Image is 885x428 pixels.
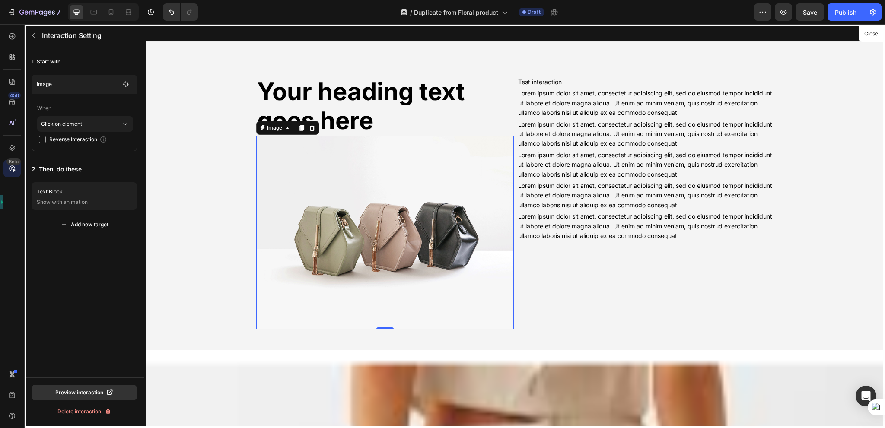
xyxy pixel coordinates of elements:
[32,385,137,400] button: Preview interaction
[163,3,198,21] div: Undo/Redo
[37,198,134,206] p: Show with animation
[32,404,137,419] button: Delete interaction
[796,3,824,21] button: Save
[37,80,120,89] p: Image
[32,54,137,70] p: 1. Start with...
[42,30,115,41] p: Interaction Setting
[55,389,114,396] div: Preview interaction
[414,8,498,17] span: Duplicate from Floral product
[57,7,60,17] p: 7
[628,58,649,68] span: English
[37,101,133,116] p: When
[528,8,541,16] span: Draft
[49,135,97,144] span: Reverse Interaction
[8,92,21,99] div: 450
[6,158,21,165] div: Beta
[544,27,668,51] button: [GEOGRAPHIC_DATA] | USD $
[37,187,106,196] p: Text Block
[351,43,534,58] span: GemCommerce-[PERSON_NAME]
[554,34,649,44] span: [GEOGRAPHIC_DATA] | USD $
[3,3,64,21] button: 7
[146,24,885,428] iframe: To enrich screen reader interactions, please activate Accessibility in Grammarly extension settings
[828,3,864,21] button: Publish
[856,386,876,406] div: Open Intercom Messenger
[32,162,137,177] p: 2. Then, do these
[348,41,538,61] a: GemCommerce-[PERSON_NAME]
[41,116,121,132] p: Click on element
[860,28,882,40] button: Close
[60,221,108,228] div: Add new target
[835,8,856,17] div: Publish
[618,51,668,75] button: English
[410,8,412,17] span: /
[409,5,476,13] span: Welcome to our store
[57,408,111,415] div: Delete interaction
[181,41,202,61] summary: Search
[32,217,137,232] button: Add new target
[803,9,817,16] span: Save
